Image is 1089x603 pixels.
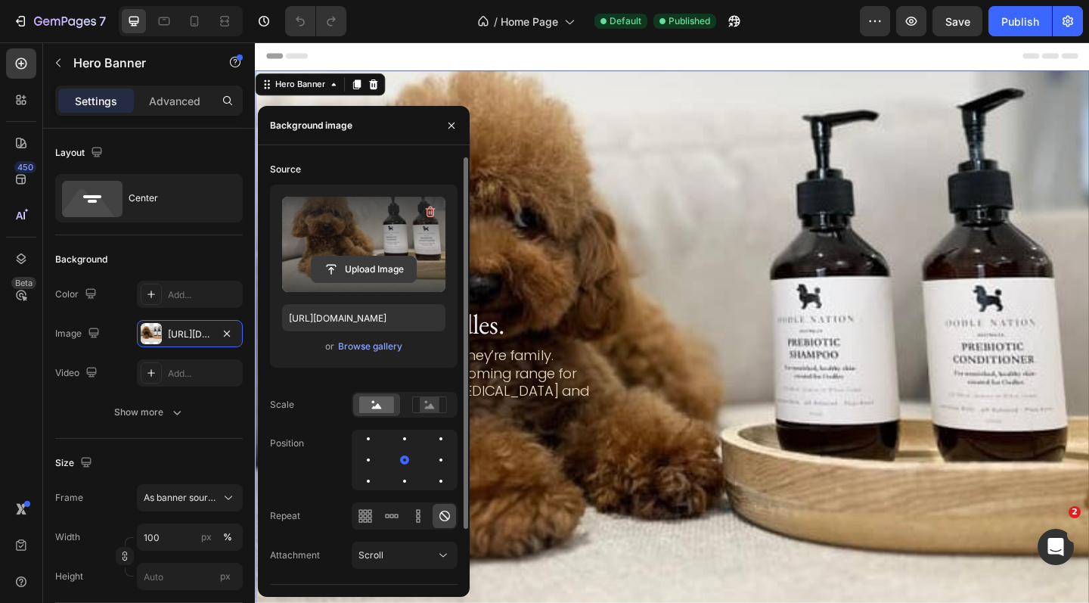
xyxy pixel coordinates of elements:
[129,181,221,216] div: Center
[168,328,212,341] div: [URL][DOMAIN_NAME]
[219,528,237,546] button: px
[55,143,106,163] div: Layout
[270,549,320,562] div: Attachment
[137,524,243,551] input: px%
[610,14,641,28] span: Default
[255,42,1089,603] iframe: Design area
[55,453,95,474] div: Size
[338,340,402,353] div: Browse gallery
[501,14,558,30] span: Home Page
[352,542,458,569] button: Scroll
[14,161,36,173] div: 450
[270,437,304,450] div: Position
[932,6,982,36] button: Save
[99,12,106,30] p: 7
[1001,14,1039,30] div: Publish
[137,563,243,590] input: px
[149,93,200,109] p: Advanced
[220,570,231,582] span: px
[223,530,232,544] div: %
[270,163,301,176] div: Source
[282,304,445,331] input: https://example.com/image.jpg
[325,337,334,356] span: or
[358,549,383,561] span: Scroll
[55,363,101,384] div: Video
[168,367,239,381] div: Add...
[55,324,103,344] div: Image
[11,277,36,289] div: Beta
[137,484,243,511] button: As banner source
[55,491,83,505] label: Frame
[270,398,294,412] div: Scale
[669,14,710,28] span: Published
[1069,506,1081,518] span: 2
[55,284,100,305] div: Color
[73,54,202,72] p: Hero Banner
[270,509,300,523] div: Repeat
[285,6,346,36] div: Undo/Redo
[201,530,212,544] div: px
[55,530,80,544] label: Width
[988,6,1052,36] button: Publish
[337,339,403,354] button: Browse gallery
[270,119,352,132] div: Background image
[114,405,185,420] div: Show more
[945,15,970,28] span: Save
[197,528,216,546] button: %
[75,93,117,109] p: Settings
[168,288,239,302] div: Add...
[144,491,218,505] span: As banner source
[55,570,83,583] label: Height
[1038,529,1074,565] iframe: Intercom live chat
[494,14,498,30] span: /
[311,256,417,283] button: Upload Image
[55,399,243,426] button: Show more
[55,253,107,266] div: Background
[6,6,113,36] button: 7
